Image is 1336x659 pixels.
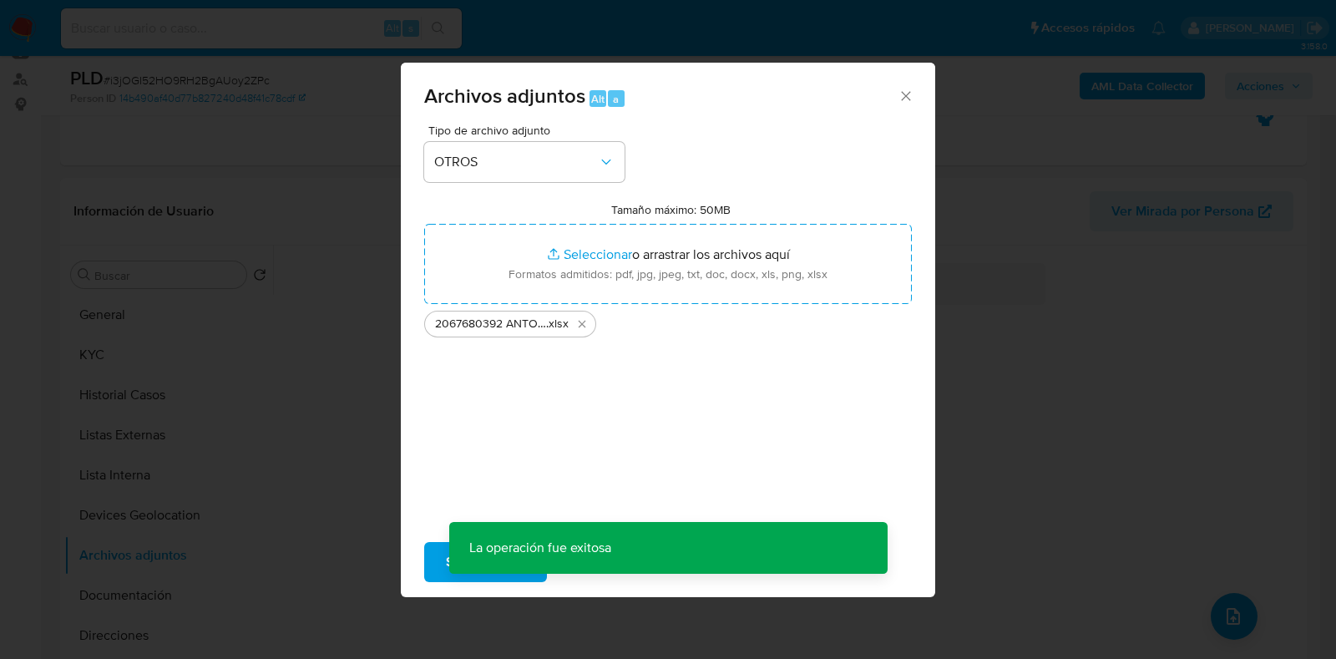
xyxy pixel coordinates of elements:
button: OTROS [424,142,625,182]
button: Eliminar 2067680392 ANTONIO DE JESUS ORTIZ CASTRO_AGO2025.xlsx [572,314,592,334]
span: Archivos adjuntos [424,81,585,110]
button: Subir archivo [424,542,547,582]
p: La operación fue exitosa [449,522,631,574]
button: Cerrar [898,88,913,103]
label: Tamaño máximo: 50MB [611,202,731,217]
span: Alt [591,91,605,107]
span: Cancelar [575,544,630,580]
span: OTROS [434,154,598,170]
span: 2067680392 ANTONIO DE [PERSON_NAME] CASTRO_AGO2025 [435,316,546,332]
span: Tipo de archivo adjunto [428,124,629,136]
span: .xlsx [546,316,569,332]
span: a [613,91,619,107]
ul: Archivos seleccionados [424,304,912,337]
span: Subir archivo [446,544,525,580]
